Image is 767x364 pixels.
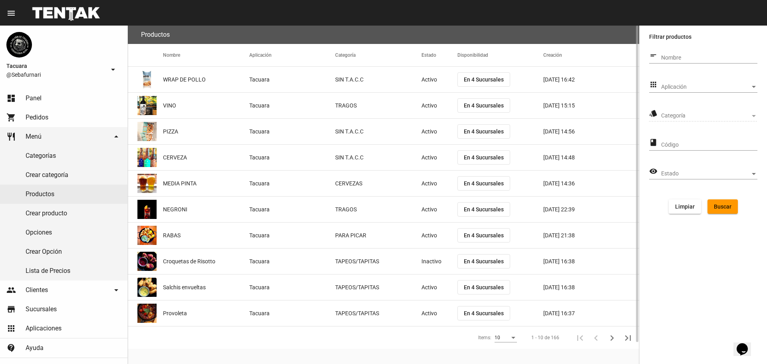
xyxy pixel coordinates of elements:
[531,334,559,342] div: 1 - 10 de 166
[6,71,105,79] span: @Sebafurnari
[457,280,510,294] button: En 4 Sucursales
[421,145,457,170] mat-cell: Activo
[421,119,457,144] mat-cell: Activo
[457,124,510,139] button: En 4 Sucursales
[543,145,639,170] mat-cell: [DATE] 14:48
[457,176,510,191] button: En 4 Sucursales
[335,44,421,66] mat-header-cell: Categoría
[249,93,336,118] mat-cell: Tacuara
[457,44,544,66] mat-header-cell: Disponibilidad
[661,113,757,119] mat-select: Categoría
[543,44,639,66] mat-header-cell: Creación
[421,223,457,248] mat-cell: Activo
[661,84,750,90] span: Aplicación
[137,304,157,323] img: 4722788b-995c-43bf-863c-0bf9a0b55ec0.jpeg
[335,145,421,170] mat-cell: SIN T.A.C.C
[649,80,658,90] mat-icon: apps
[6,304,16,314] mat-icon: store
[661,142,757,148] input: Código
[421,93,457,118] mat-cell: Activo
[421,67,457,92] mat-cell: Activo
[649,51,658,60] mat-icon: short_text
[707,199,738,214] button: Buscar
[6,61,105,71] span: Tacuara
[163,231,181,239] span: RABAS
[26,344,44,352] span: Ayuda
[249,274,336,300] mat-cell: Tacuara
[464,102,504,109] span: En 4 Sucursales
[249,197,336,222] mat-cell: Tacuara
[495,335,517,341] mat-select: Items:
[733,332,759,356] iframe: chat widget
[543,300,639,326] mat-cell: [DATE] 16:37
[661,171,757,177] mat-select: Estado
[163,309,187,317] span: Provoleta
[163,76,206,84] span: WRAP DE POLLO
[335,119,421,144] mat-cell: SIN T.A.C.C
[464,284,504,290] span: En 4 Sucursales
[137,226,157,245] img: 3720703d-47e2-40e9-8847-c6ece53b8b00.jpeg
[495,335,500,340] span: 10
[661,113,750,119] span: Categoría
[26,133,42,141] span: Menú
[163,283,206,291] span: Salchis envueltas
[464,154,504,161] span: En 4 Sucursales
[6,132,16,141] mat-icon: restaurant
[457,150,510,165] button: En 4 Sucursales
[163,179,197,187] span: MEDIA PINTA
[543,119,639,144] mat-cell: [DATE] 14:56
[6,113,16,122] mat-icon: shopping_cart
[163,101,176,109] span: VINO
[108,65,118,74] mat-icon: arrow_drop_down
[714,203,731,210] span: Buscar
[457,98,510,113] button: En 4 Sucursales
[163,44,249,66] mat-header-cell: Nombre
[478,334,491,342] div: Items:
[26,113,48,121] span: Pedidos
[163,153,187,161] span: CERVEZA
[464,258,504,265] span: En 4 Sucursales
[421,171,457,196] mat-cell: Activo
[620,330,636,346] button: Última
[464,232,504,239] span: En 4 Sucursales
[249,44,336,66] mat-header-cell: Aplicación
[543,93,639,118] mat-cell: [DATE] 15:15
[543,171,639,196] mat-cell: [DATE] 14:36
[137,122,157,141] img: 5f12bded-3c1b-4a01-b3a7-93aaf1a0fee4.jpg
[137,278,157,297] img: 2942aebd-d9ef-40f0-b0cc-a14bb5e8b12b.jpeg
[588,330,604,346] button: Anterior
[457,228,510,243] button: En 4 Sucursales
[543,67,639,92] mat-cell: [DATE] 16:42
[249,223,336,248] mat-cell: Tacuara
[335,249,421,274] mat-cell: TAPEOS/TAPITAS
[543,197,639,222] mat-cell: [DATE] 22:39
[464,310,504,316] span: En 4 Sucursales
[249,249,336,274] mat-cell: Tacuara
[421,249,457,274] mat-cell: Inactivo
[6,32,32,58] img: 0ba25f40-994f-44c9-9804-907548b4f6e7.png
[163,127,178,135] span: PIZZA
[457,72,510,87] button: En 4 Sucursales
[335,67,421,92] mat-cell: SIN T.A.C.C
[649,109,658,118] mat-icon: style
[6,285,16,295] mat-icon: people
[457,254,510,269] button: En 4 Sucursales
[137,148,157,167] img: d8b3def9-4f9f-45cd-acd9-0aa1020f545f.jpeg
[604,330,620,346] button: Siguiente
[457,306,510,320] button: En 4 Sucursales
[464,128,504,135] span: En 4 Sucursales
[543,274,639,300] mat-cell: [DATE] 16:38
[26,94,42,102] span: Panel
[464,180,504,187] span: En 4 Sucursales
[669,199,701,214] button: Limpiar
[543,249,639,274] mat-cell: [DATE] 16:38
[675,203,695,210] span: Limpiar
[421,197,457,222] mat-cell: Activo
[137,200,157,219] img: 8c848179-6b83-4dc0-af77-29ca695cbd8e.jpeg
[661,171,750,177] span: Estado
[111,285,121,295] mat-icon: arrow_drop_down
[249,145,336,170] mat-cell: Tacuara
[163,205,187,213] span: NEGRONI
[6,343,16,353] mat-icon: contact_support
[128,26,639,44] flou-section-header: Productos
